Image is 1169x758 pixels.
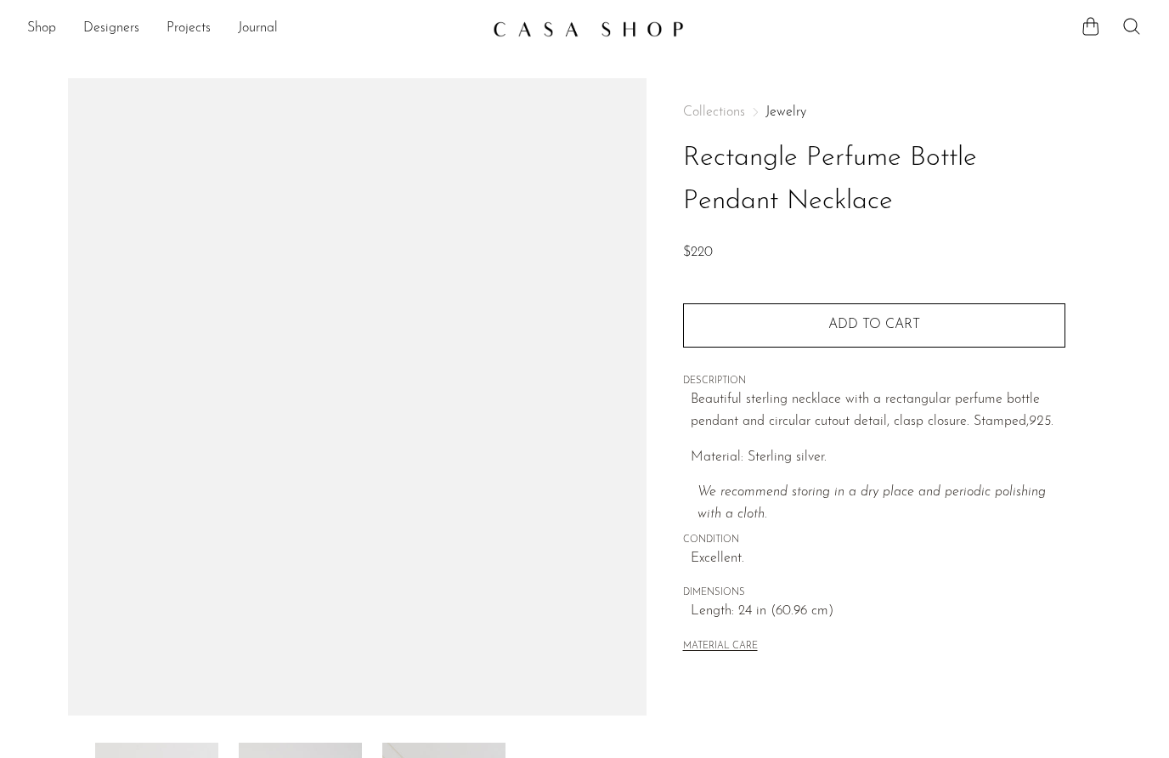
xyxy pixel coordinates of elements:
[691,548,1065,570] span: Excellent.
[683,374,1065,389] span: DESCRIPTION
[27,18,56,40] a: Shop
[691,447,1065,469] p: Material: Sterling silver.
[697,485,1046,521] i: We recommend storing in a dry place and periodic polishing with a cloth.
[683,105,745,119] span: Collections
[238,18,278,40] a: Journal
[683,105,1065,119] nav: Breadcrumbs
[683,246,713,259] span: $220
[691,601,1065,623] span: Length: 24 in (60.96 cm)
[167,18,211,40] a: Projects
[691,389,1065,433] p: Beautiful sterling necklace with a rectangular perfume bottle pendant and circular cutout detail,...
[27,14,479,43] ul: NEW HEADER MENU
[765,105,806,119] a: Jewelry
[683,303,1065,348] button: Add to cart
[1029,415,1053,428] em: 925.
[683,533,1065,548] span: CONDITION
[683,585,1065,601] span: DIMENSIONS
[828,318,920,331] span: Add to cart
[683,641,758,653] button: MATERIAL CARE
[83,18,139,40] a: Designers
[683,137,1065,223] h1: Rectangle Perfume Bottle Pendant Necklace
[27,14,479,43] nav: Desktop navigation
